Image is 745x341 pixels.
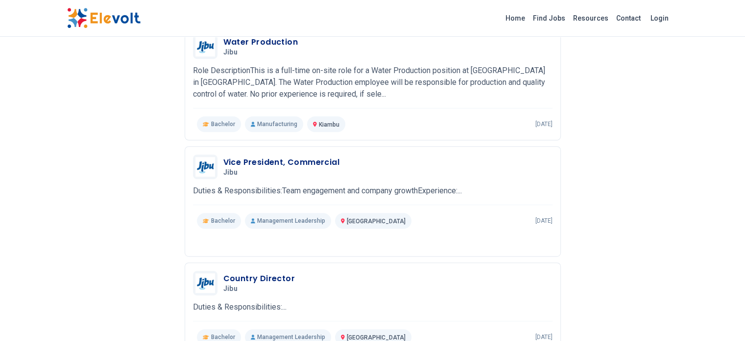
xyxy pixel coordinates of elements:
a: Home [502,10,529,26]
p: Management Leadership [245,213,331,229]
span: [GEOGRAPHIC_DATA] [347,334,406,341]
p: Duties & Responsibilities:Team engagement and company growthExperience:... [193,185,553,197]
a: JibuWater ProductionJibuRole DescriptionThis is a full-time on-site role for a Water Production p... [193,34,553,132]
p: Manufacturing [245,116,303,132]
img: Jibu [195,273,215,293]
p: Role DescriptionThis is a full-time on-site role for a Water Production position at [GEOGRAPHIC_D... [193,65,553,100]
span: Kiambu [319,121,339,128]
img: Elevolt [67,8,141,28]
a: Login [645,8,674,28]
h3: Country Director [223,273,295,285]
img: Jibu [195,37,215,56]
span: Jibu [223,285,238,293]
p: [DATE] [535,217,553,225]
span: Bachelor [211,217,235,225]
img: Jibu [195,157,215,177]
h3: Vice President, Commercial [223,157,339,168]
span: Bachelor [211,120,235,128]
a: Find Jobs [529,10,569,26]
iframe: Chat Widget [696,294,745,341]
a: Contact [612,10,645,26]
p: [DATE] [535,333,553,341]
p: [DATE] [535,120,553,128]
span: Bachelor [211,333,235,341]
span: Jibu [223,48,238,57]
h3: Water Production [223,36,298,48]
a: JibuVice President, CommercialJibuDuties & Responsibilities:Team engagement and company growthExp... [193,155,553,229]
a: Resources [569,10,612,26]
span: Jibu [223,168,238,177]
p: Duties & Responsibilities:... [193,301,553,313]
span: [GEOGRAPHIC_DATA] [347,218,406,225]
